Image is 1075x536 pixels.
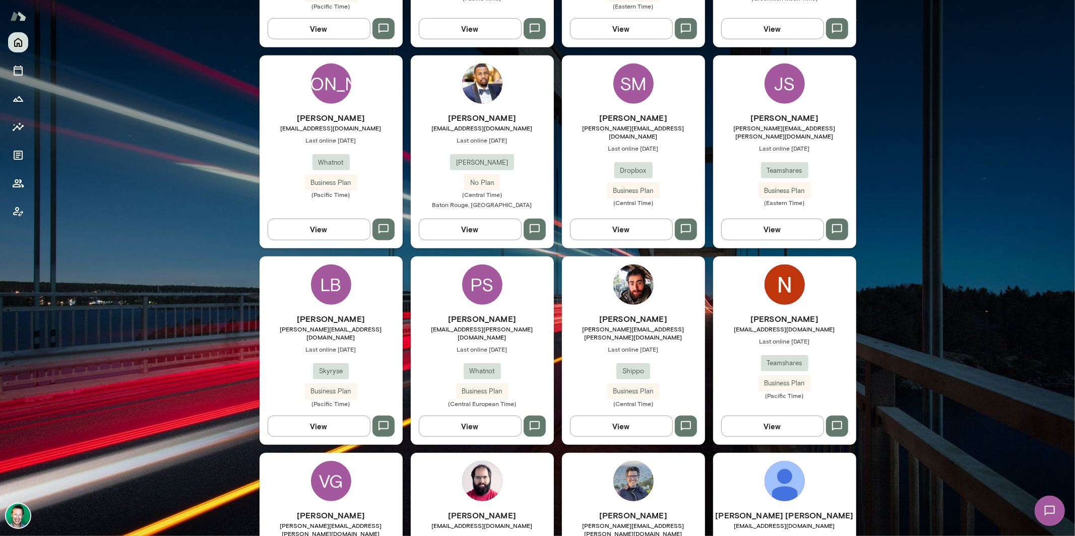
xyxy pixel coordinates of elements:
[713,112,856,124] h6: [PERSON_NAME]
[260,399,403,408] span: (Pacific Time)
[462,63,502,104] img: Anthony Buchanan
[8,60,28,81] button: Sessions
[260,112,403,124] h6: [PERSON_NAME]
[305,386,357,396] span: Business Plan
[313,366,349,376] span: Skyryse
[260,345,403,353] span: Last online [DATE]
[268,18,370,39] button: View
[613,264,654,305] img: Michael Musslewhite
[570,18,673,39] button: View
[616,366,650,376] span: Shippo
[562,112,705,124] h6: [PERSON_NAME]
[562,144,705,152] span: Last online [DATE]
[462,264,502,305] div: PS
[758,378,811,388] span: Business Plan
[311,264,351,305] div: LB
[562,313,705,325] h6: [PERSON_NAME]
[305,178,357,188] span: Business Plan
[713,391,856,399] span: (Pacific Time)
[721,416,824,437] button: View
[562,325,705,341] span: [PERSON_NAME][EMAIL_ADDRESS][PERSON_NAME][DOMAIN_NAME]
[8,202,28,222] button: Client app
[765,63,805,104] div: JS
[8,173,28,193] button: Members
[713,325,856,333] span: [EMAIL_ADDRESS][DOMAIN_NAME]
[419,416,522,437] button: View
[260,2,403,10] span: (Pacific Time)
[268,219,370,240] button: View
[562,509,705,521] h6: [PERSON_NAME]
[411,521,554,529] span: [EMAIL_ADDRESS][DOMAIN_NAME]
[411,136,554,144] span: Last online [DATE]
[260,190,403,198] span: (Pacific Time)
[419,18,522,39] button: View
[432,201,532,208] span: Baton Rouge, [GEOGRAPHIC_DATA]
[419,219,522,240] button: View
[721,18,824,39] button: View
[411,124,554,132] span: [EMAIL_ADDRESS][DOMAIN_NAME]
[411,325,554,341] span: [EMAIL_ADDRESS][PERSON_NAME][DOMAIN_NAME]
[713,124,856,140] span: [PERSON_NAME][EMAIL_ADDRESS][PERSON_NAME][DOMAIN_NAME]
[562,2,705,10] span: (Eastern Time)
[312,158,350,168] span: Whatnot
[721,219,824,240] button: View
[765,461,805,501] img: Avallon Azevedo
[570,416,673,437] button: View
[713,313,856,325] h6: [PERSON_NAME]
[765,264,805,305] img: Niles Mcgiver
[6,504,30,528] img: Brian Lawrence
[462,461,502,501] img: Adam Ranfelt
[411,509,554,521] h6: [PERSON_NAME]
[311,461,351,501] div: VG
[10,7,26,26] img: Mento
[613,461,654,501] img: Júlio Batista
[607,386,660,396] span: Business Plan
[8,117,28,137] button: Insights
[613,63,654,104] div: SM
[260,509,403,521] h6: [PERSON_NAME]
[411,112,554,124] h6: [PERSON_NAME]
[713,144,856,152] span: Last online [DATE]
[713,521,856,529] span: [EMAIL_ADDRESS][DOMAIN_NAME]
[562,345,705,353] span: Last online [DATE]
[562,399,705,408] span: (Central Time)
[268,416,370,437] button: View
[562,198,705,207] span: (Central Time)
[614,166,653,176] span: Dropbox
[607,186,660,196] span: Business Plan
[8,32,28,52] button: Home
[450,158,514,168] span: [PERSON_NAME]
[411,345,554,353] span: Last online [DATE]
[411,313,554,325] h6: [PERSON_NAME]
[260,136,403,144] span: Last online [DATE]
[758,186,811,196] span: Business Plan
[260,124,403,132] span: [EMAIL_ADDRESS][DOMAIN_NAME]
[464,366,501,376] span: Whatnot
[761,358,808,368] span: Teamshares
[411,190,554,198] span: (Central Time)
[411,399,554,408] span: (Central European Time)
[311,63,351,104] div: [PERSON_NAME]
[713,337,856,345] span: Last online [DATE]
[713,509,856,521] h6: [PERSON_NAME] [PERSON_NAME]
[464,178,500,188] span: No Plan
[8,89,28,109] button: Growth Plan
[562,124,705,140] span: [PERSON_NAME][EMAIL_ADDRESS][DOMAIN_NAME]
[761,166,808,176] span: Teamshares
[8,145,28,165] button: Documents
[260,313,403,325] h6: [PERSON_NAME]
[456,386,509,396] span: Business Plan
[570,219,673,240] button: View
[260,325,403,341] span: [PERSON_NAME][EMAIL_ADDRESS][DOMAIN_NAME]
[713,198,856,207] span: (Eastern Time)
